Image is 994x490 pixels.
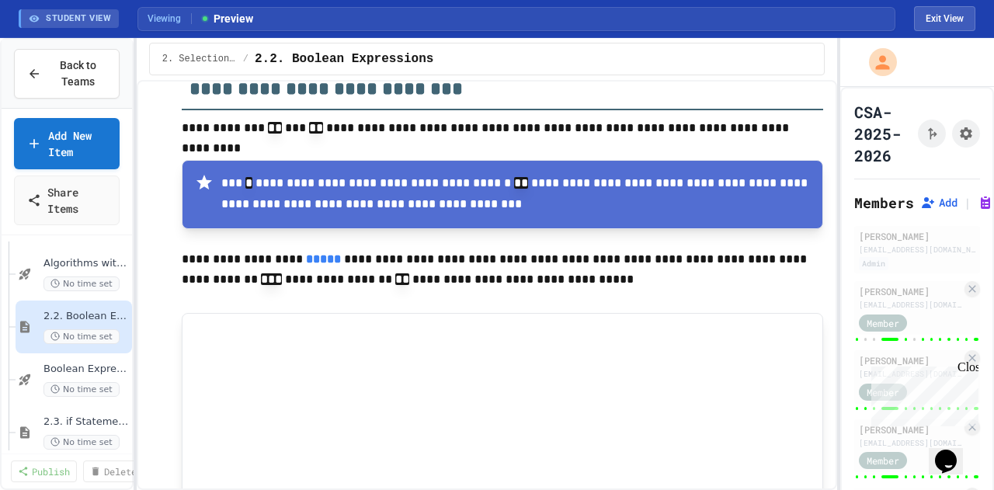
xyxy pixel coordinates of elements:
a: Publish [11,460,77,482]
a: Add New Item [14,118,120,169]
span: Algorithms with Selection and Repetition - Topic 2.1 [43,257,129,270]
span: No time set [43,329,120,344]
span: | [964,193,971,212]
a: Share Items [14,175,120,225]
div: [PERSON_NAME] [859,229,975,243]
span: No time set [43,382,120,397]
div: My Account [853,44,901,80]
div: [EMAIL_ADDRESS][DOMAIN_NAME] [859,368,961,380]
button: Click to see fork details [918,120,946,148]
span: Boolean Expressions - Quiz [43,363,129,376]
span: 2. Selection and Iteration [162,53,237,65]
h2: Members [854,192,914,214]
div: Admin [859,257,888,270]
span: / [243,53,248,65]
div: [PERSON_NAME] [859,284,961,298]
span: Preview [200,11,253,27]
button: Add [920,195,958,210]
span: STUDENT VIEW [46,12,111,26]
h1: CSA-2025-2026 [854,101,912,166]
span: Member [867,316,899,330]
div: Chat with us now!Close [6,6,107,99]
div: [PERSON_NAME] [859,353,961,367]
span: 2.2. Boolean Expressions [255,50,433,68]
div: [EMAIL_ADDRESS][DOMAIN_NAME] [859,437,961,449]
div: [EMAIL_ADDRESS][DOMAIN_NAME] [859,299,961,311]
span: 2.3. if Statements [43,415,129,429]
button: Back to Teams [14,49,120,99]
button: Exit student view [914,6,975,31]
a: Delete [83,460,144,482]
button: Assignment Settings [952,120,980,148]
span: No time set [43,276,120,291]
span: Viewing [148,12,192,26]
span: No time set [43,435,120,450]
span: Member [867,454,899,467]
span: Back to Teams [50,57,106,90]
span: 2.2. Boolean Expressions [43,310,129,323]
iframe: chat widget [865,360,978,426]
div: [PERSON_NAME] [859,422,961,436]
iframe: chat widget [929,428,978,474]
div: [EMAIL_ADDRESS][DOMAIN_NAME] [859,244,975,255]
